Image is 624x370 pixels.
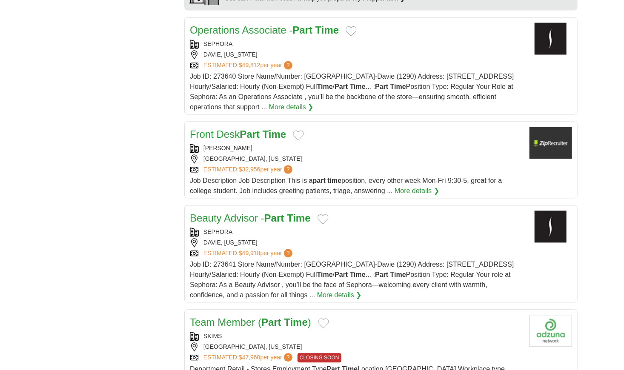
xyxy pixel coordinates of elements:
button: Add to favorite jobs [318,214,329,225]
button: Add to favorite jobs [346,26,357,37]
img: Company logo [530,315,572,347]
strong: Part [335,83,348,91]
a: Front DeskPart Time [190,129,286,140]
strong: Part [375,83,388,91]
img: Sephora logo [530,23,572,55]
span: ? [284,165,292,174]
span: Job Description Job Description This is a position, every other week Mon-Fri 9:30-5, great for a ... [190,177,502,195]
strong: Time [315,25,339,36]
span: Job ID: 273640 Store Name/Number: [GEOGRAPHIC_DATA]-Davie (1290) Address: [STREET_ADDRESS] Hourly... [190,73,514,111]
strong: Part [375,271,388,279]
strong: Part [261,317,281,328]
a: SEPHORA [203,229,232,236]
div: DAVIE, [US_STATE] [190,51,523,60]
a: SEPHORA [203,41,232,48]
button: Add to favorite jobs [293,131,304,141]
div: [PERSON_NAME] [190,144,523,153]
button: Add to favorite jobs [318,319,329,329]
a: ESTIMATED:$49,918per year? [203,249,294,258]
a: Beauty Advisor -Part Time [190,213,311,224]
strong: Part [335,271,348,279]
strong: Time [390,83,406,91]
a: More details ❯ [395,186,439,196]
strong: Time [287,213,311,224]
a: Team Member (Part Time) [190,317,311,328]
span: ? [284,353,292,362]
strong: time [327,177,341,185]
strong: Time [390,271,406,279]
strong: Time [350,271,366,279]
strong: Time [317,83,333,91]
span: $32,956 [239,166,260,173]
strong: Time [317,271,333,279]
img: Company logo [530,127,572,159]
strong: Part [264,213,284,224]
div: [GEOGRAPHIC_DATA], [US_STATE] [190,155,523,164]
span: $47,960 [239,354,260,361]
strong: Time [284,317,308,328]
span: CLOSING SOON [298,353,341,363]
div: DAVIE, [US_STATE] [190,239,523,248]
a: ESTIMATED:$32,956per year? [203,165,294,174]
strong: Time [263,129,286,140]
img: Sephora logo [530,211,572,243]
strong: Time [350,83,366,91]
span: $49,812 [239,62,260,69]
span: ? [284,61,292,70]
span: ? [284,249,292,258]
div: SKIMS [190,332,523,341]
a: ESTIMATED:$49,812per year? [203,61,294,70]
strong: Part [240,129,260,140]
div: [GEOGRAPHIC_DATA], [US_STATE] [190,343,523,352]
a: More details ❯ [317,290,362,301]
a: More details ❯ [269,102,314,113]
strong: part [313,177,326,185]
span: $49,918 [239,250,260,257]
a: Operations Associate -Part Time [190,25,339,36]
strong: Part [292,25,312,36]
a: ESTIMATED:$47,960per year? [203,353,294,363]
span: Job ID: 273641 Store Name/Number: [GEOGRAPHIC_DATA]-Davie (1290) Address: [STREET_ADDRESS] Hourly... [190,261,514,299]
